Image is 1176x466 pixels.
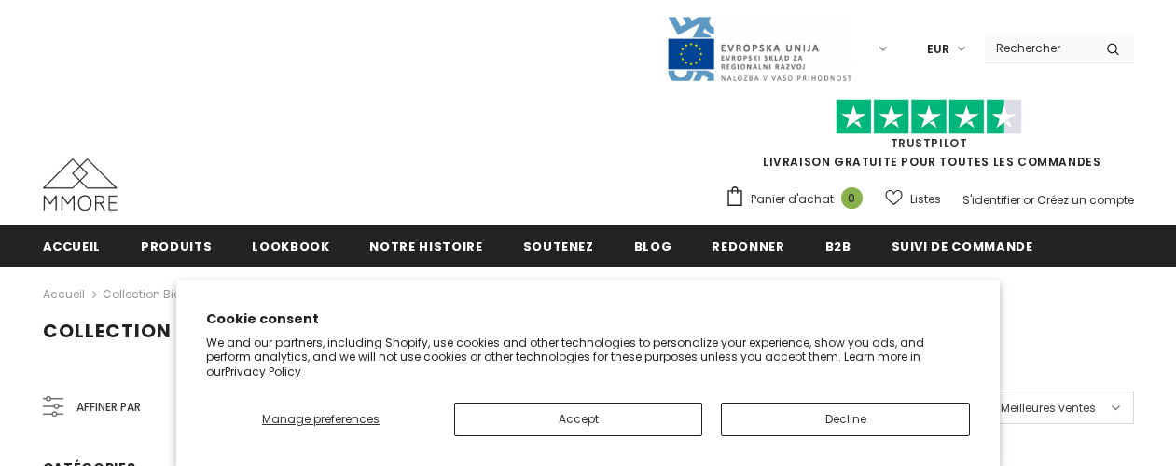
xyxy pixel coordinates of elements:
span: soutenez [523,238,594,255]
span: Panier d'achat [751,190,834,209]
a: Blog [634,225,672,267]
span: Redonner [712,238,784,255]
span: 0 [841,187,863,209]
a: Collection biodégradable [103,286,250,302]
a: B2B [825,225,851,267]
span: Lookbook [252,238,329,255]
a: Privacy Policy [225,363,301,379]
a: Accueil [43,225,102,267]
span: Meilleures ventes [1001,399,1096,418]
span: Accueil [43,238,102,255]
a: Suivi de commande [892,225,1033,267]
span: Manage preferences [262,411,380,427]
span: or [1023,192,1034,208]
span: Collection biodégradable [43,318,342,344]
a: Lookbook [252,225,329,267]
a: Créez un compte [1037,192,1134,208]
span: B2B [825,238,851,255]
button: Manage preferences [206,403,436,436]
a: soutenez [523,225,594,267]
a: Notre histoire [369,225,482,267]
span: Produits [141,238,212,255]
span: Suivi de commande [892,238,1033,255]
a: Javni Razpis [666,40,852,56]
a: Redonner [712,225,784,267]
img: Cas MMORE [43,158,118,211]
input: Search Site [985,34,1092,62]
span: LIVRAISON GRATUITE POUR TOUTES LES COMMANDES [725,107,1134,170]
span: Listes [910,190,941,209]
a: Produits [141,225,212,267]
img: Faites confiance aux étoiles pilotes [836,99,1022,135]
img: Javni Razpis [666,15,852,83]
p: We and our partners, including Shopify, use cookies and other technologies to personalize your ex... [206,336,970,379]
h2: Cookie consent [206,309,970,329]
span: Blog [634,238,672,255]
span: Affiner par [76,397,141,418]
a: Listes [885,183,941,215]
button: Decline [721,403,969,436]
a: TrustPilot [891,135,968,151]
span: EUR [927,40,949,59]
a: S'identifier [962,192,1020,208]
a: Accueil [43,283,85,306]
button: Accept [454,403,702,436]
a: Panier d'achat 0 [725,185,872,213]
span: Notre histoire [369,238,482,255]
